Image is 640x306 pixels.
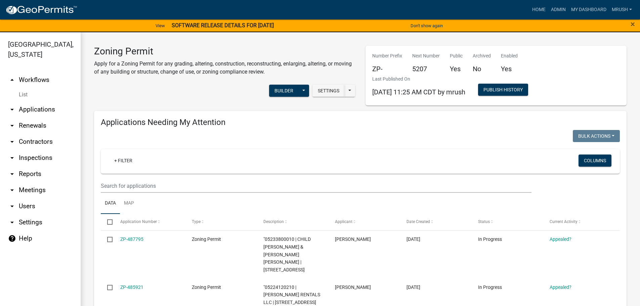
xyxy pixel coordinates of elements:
[114,214,185,230] datatable-header-cell: Application Number
[412,52,440,59] p: Next Number
[400,214,472,230] datatable-header-cell: Date Created
[478,219,490,224] span: Status
[407,219,430,224] span: Date Created
[372,76,465,83] p: Last Published On
[153,20,168,31] a: View
[372,52,402,59] p: Number Prefix
[372,65,402,73] h5: ZP-
[120,236,143,242] a: ZP-487795
[478,87,528,93] wm-modal-confirm: Workflow Publish History
[478,285,502,290] span: In Progress
[450,52,463,59] p: Public
[412,65,440,73] h5: 5207
[172,22,274,29] strong: SOFTWARE RELEASE DETAILS FOR [DATE]
[329,214,400,230] datatable-header-cell: Applicant
[312,85,345,97] button: Settings
[8,170,16,178] i: arrow_drop_down
[550,285,571,290] a: Appealed?
[335,285,371,290] span: Nick Kramer
[109,155,138,167] a: + Filter
[529,3,548,16] a: Home
[335,236,371,242] span: Alice Child
[101,179,531,193] input: Search for applications
[450,65,463,73] h5: Yes
[573,130,620,142] button: Bulk Actions
[550,236,571,242] a: Appealed?
[185,214,257,230] datatable-header-cell: Type
[101,193,120,214] a: Data
[472,214,543,230] datatable-header-cell: Status
[543,214,615,230] datatable-header-cell: Current Activity
[631,20,635,28] button: Close
[101,214,114,230] datatable-header-cell: Select
[609,3,635,16] a: MRush
[473,65,491,73] h5: No
[94,60,355,76] p: Apply for a Zoning Permit for any grading, altering, construction, reconstructing, enlarging, alt...
[94,46,355,57] h3: Zoning Permit
[8,105,16,114] i: arrow_drop_down
[269,85,299,97] button: Builder
[120,285,143,290] a: ZP-485921
[372,88,465,96] span: [DATE] 11:25 AM CDT by mrush
[8,202,16,210] i: arrow_drop_down
[8,76,16,84] i: arrow_drop_up
[501,65,518,73] h5: Yes
[257,214,329,230] datatable-header-cell: Description
[8,154,16,162] i: arrow_drop_down
[120,193,138,214] a: Map
[478,84,528,96] button: Publish History
[263,236,311,272] span: "05233800010 | CHILD DONALD RAY & ALICE MARIE | 15127 ELM ST
[550,219,578,224] span: Current Activity
[8,218,16,226] i: arrow_drop_down
[631,19,635,29] span: ×
[501,52,518,59] p: Enabled
[101,118,620,127] h4: Applications Needing My Attention
[408,20,445,31] button: Don't show again
[568,3,609,16] a: My Dashboard
[548,3,568,16] a: Admin
[8,186,16,194] i: arrow_drop_down
[192,236,221,242] span: Zoning Permit
[579,155,611,167] button: Columns
[478,236,502,242] span: In Progress
[473,52,491,59] p: Archived
[407,285,420,290] span: 09/30/2025
[8,122,16,130] i: arrow_drop_down
[192,285,221,290] span: Zoning Permit
[335,219,352,224] span: Applicant
[8,138,16,146] i: arrow_drop_down
[192,219,201,224] span: Type
[407,236,420,242] span: 10/03/2025
[8,234,16,243] i: help
[263,219,284,224] span: Description
[120,219,157,224] span: Application Number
